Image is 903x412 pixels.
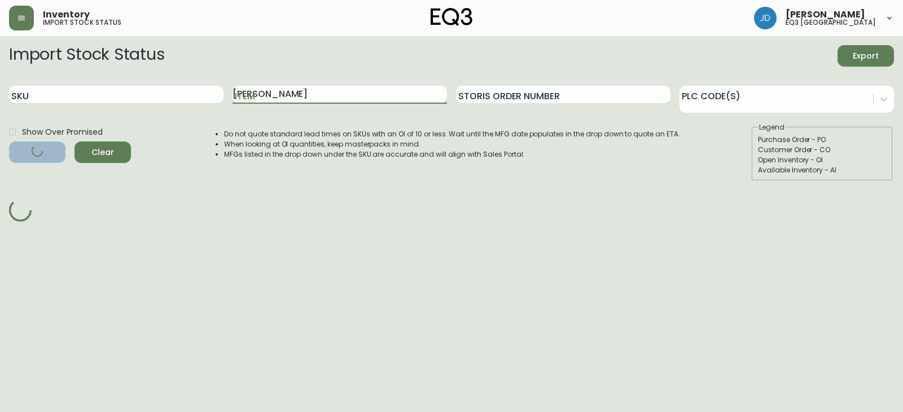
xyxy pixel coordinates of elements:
[758,122,786,132] legend: Legend
[758,155,887,165] div: Open Inventory - OI
[758,135,887,145] div: Purchase Order - PO
[786,10,865,19] span: [PERSON_NAME]
[224,139,680,149] li: When looking at OI quantities, keep masterpacks in mind.
[758,145,887,155] div: Customer Order - CO
[838,45,894,67] button: Export
[431,8,472,26] img: logo
[224,149,680,160] li: MFGs listed in the drop down under the SKU are accurate and will align with Sales Portal.
[74,141,131,163] button: Clear
[224,129,680,139] li: Do not quote standard lead times on SKUs with an OI of 10 or less. Wait until the MFG date popula...
[9,45,164,67] h2: Import Stock Status
[754,7,777,29] img: 7c567ac048721f22e158fd313f7f0981
[786,19,876,26] h5: eq3 [GEOGRAPHIC_DATA]
[43,10,90,19] span: Inventory
[847,49,885,63] span: Export
[43,19,121,26] h5: import stock status
[758,165,887,175] div: Available Inventory - AI
[22,126,103,138] span: Show Over Promised
[84,145,122,160] span: Clear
